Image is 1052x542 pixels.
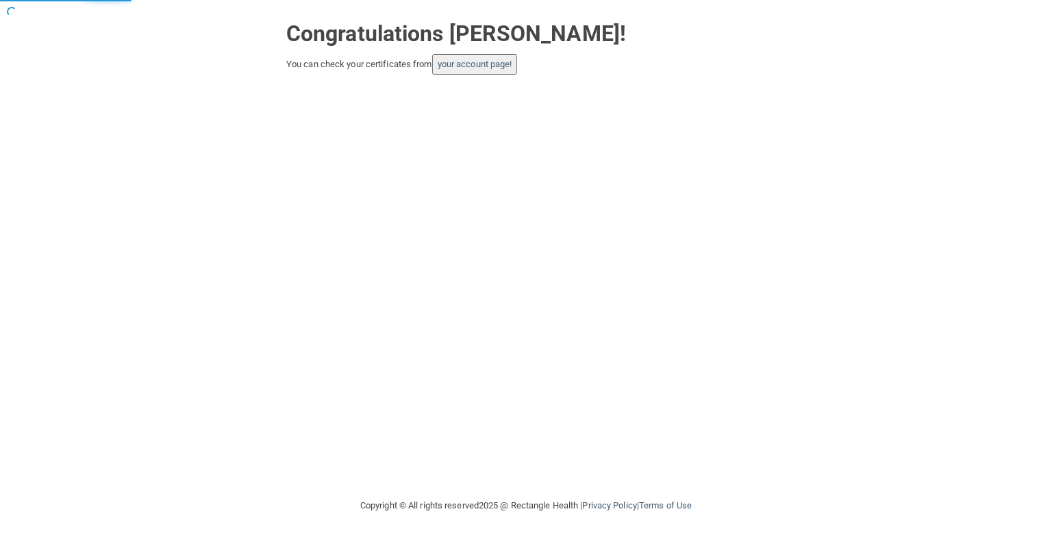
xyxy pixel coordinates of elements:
[438,59,512,69] a: your account page!
[286,54,766,75] div: You can check your certificates from
[582,500,636,510] a: Privacy Policy
[276,484,776,528] div: Copyright © All rights reserved 2025 @ Rectangle Health | |
[286,21,626,47] strong: Congratulations [PERSON_NAME]!
[432,54,518,75] button: your account page!
[639,500,692,510] a: Terms of Use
